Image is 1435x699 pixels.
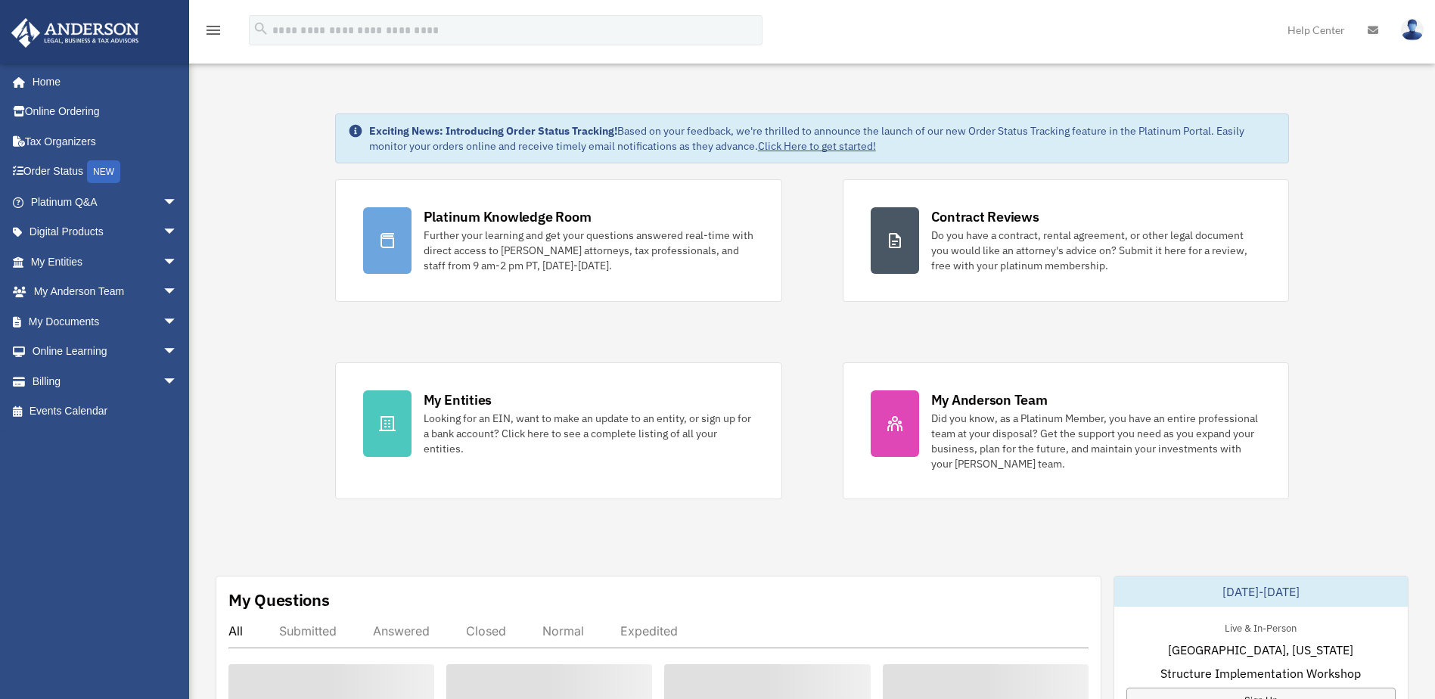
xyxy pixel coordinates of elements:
a: Order StatusNEW [11,157,200,188]
div: My Questions [228,589,330,611]
i: menu [204,21,222,39]
a: Home [11,67,193,97]
a: menu [204,26,222,39]
strong: Exciting News: Introducing Order Status Tracking! [369,124,617,138]
div: Answered [373,623,430,638]
a: My Anderson Teamarrow_drop_down [11,277,200,307]
img: Anderson Advisors Platinum Portal [7,18,144,48]
a: Events Calendar [11,396,200,427]
a: Platinum Q&Aarrow_drop_down [11,187,200,217]
span: arrow_drop_down [163,366,193,397]
div: Normal [542,623,584,638]
div: Did you know, as a Platinum Member, you have an entire professional team at your disposal? Get th... [931,411,1262,471]
i: search [253,20,269,37]
div: [DATE]-[DATE] [1114,576,1408,607]
span: arrow_drop_down [163,217,193,248]
a: Click Here to get started! [758,139,876,153]
div: Expedited [620,623,678,638]
div: Based on your feedback, we're thrilled to announce the launch of our new Order Status Tracking fe... [369,123,1277,154]
div: Do you have a contract, rental agreement, or other legal document you would like an attorney's ad... [931,228,1262,273]
span: arrow_drop_down [163,247,193,278]
div: Contract Reviews [931,207,1039,226]
div: NEW [87,160,120,183]
span: [GEOGRAPHIC_DATA], [US_STATE] [1168,641,1353,659]
span: arrow_drop_down [163,337,193,368]
a: Online Ordering [11,97,200,127]
a: Contract Reviews Do you have a contract, rental agreement, or other legal document you would like... [843,179,1290,302]
a: Platinum Knowledge Room Further your learning and get your questions answered real-time with dire... [335,179,782,302]
div: My Entities [424,390,492,409]
div: Live & In-Person [1213,619,1309,635]
div: Looking for an EIN, want to make an update to an entity, or sign up for a bank account? Click her... [424,411,754,456]
a: Online Learningarrow_drop_down [11,337,200,367]
span: Structure Implementation Workshop [1160,664,1361,682]
a: My Entitiesarrow_drop_down [11,247,200,277]
img: User Pic [1401,19,1424,41]
span: arrow_drop_down [163,187,193,218]
div: Further your learning and get your questions answered real-time with direct access to [PERSON_NAM... [424,228,754,273]
a: Tax Organizers [11,126,200,157]
a: Billingarrow_drop_down [11,366,200,396]
span: arrow_drop_down [163,306,193,337]
a: My Entities Looking for an EIN, want to make an update to an entity, or sign up for a bank accoun... [335,362,782,499]
div: Closed [466,623,506,638]
span: arrow_drop_down [163,277,193,308]
a: Digital Productsarrow_drop_down [11,217,200,247]
div: My Anderson Team [931,390,1048,409]
div: Platinum Knowledge Room [424,207,592,226]
a: My Documentsarrow_drop_down [11,306,200,337]
div: All [228,623,243,638]
a: My Anderson Team Did you know, as a Platinum Member, you have an entire professional team at your... [843,362,1290,499]
div: Submitted [279,623,337,638]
